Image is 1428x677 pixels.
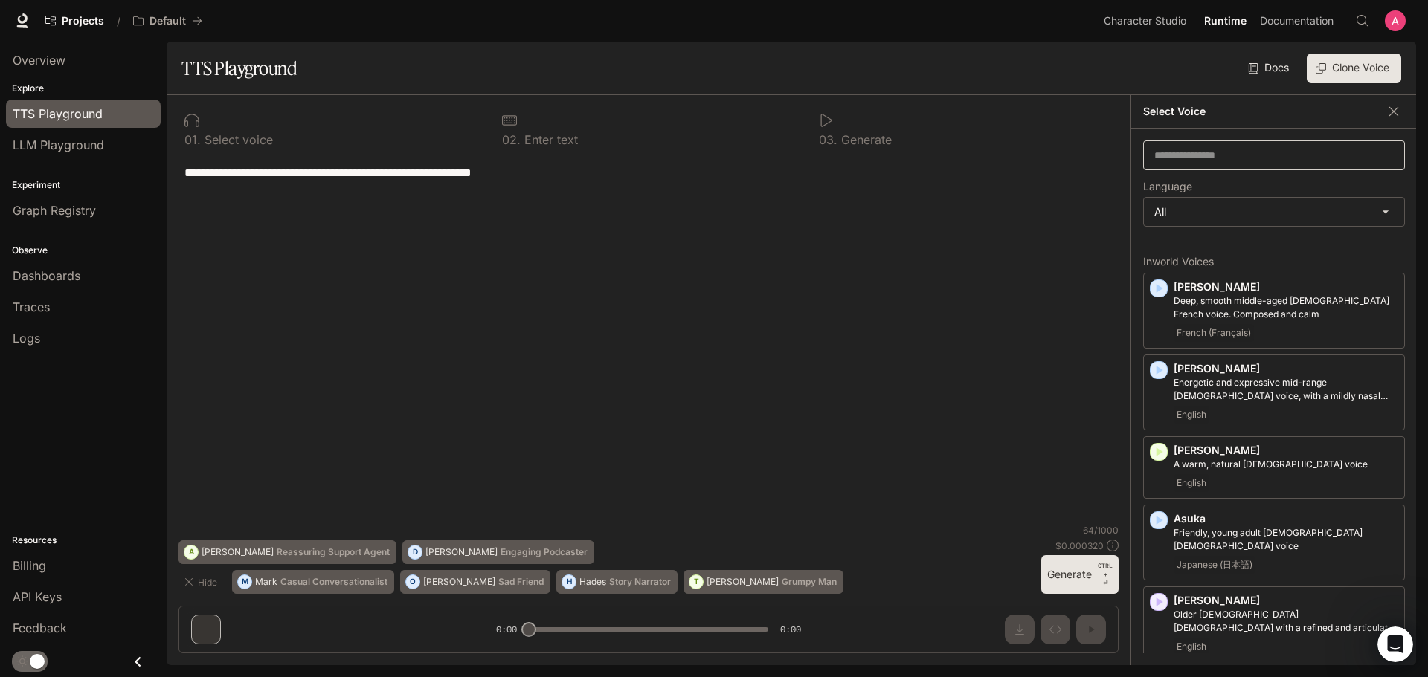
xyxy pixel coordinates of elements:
[1055,540,1104,552] p: $ 0.000320
[1174,593,1398,608] p: [PERSON_NAME]
[1143,256,1405,267] p: Inworld Voices
[1174,443,1398,458] p: [PERSON_NAME]
[782,577,837,586] p: Grumpy Man
[1174,474,1209,492] span: English
[425,548,498,557] p: [PERSON_NAME]
[1083,524,1119,537] p: 64 / 1000
[579,577,606,586] p: Hades
[1104,12,1186,30] span: Character Studio
[1174,526,1398,553] p: Friendly, young adult Japanese female voice
[556,570,678,594] button: HHadesStory Narrator
[1174,511,1398,526] p: Asuka
[277,548,390,557] p: Reassuring Support Agent
[39,6,111,36] a: Go to projects
[609,577,671,586] p: Story Narrator
[1174,556,1255,574] span: Japanese (日本語)
[1041,555,1119,594] button: GenerateCTRL +⏎
[1174,376,1398,403] p: Energetic and expressive mid-range male voice, with a mildly nasal quality
[1245,54,1295,83] a: Docs
[1204,12,1247,30] span: Runtime
[1174,406,1209,424] span: English
[238,570,251,594] div: M
[178,570,226,594] button: Hide
[181,54,297,83] h1: TTS Playground
[178,540,396,564] button: A[PERSON_NAME]Reassuring Support Agent
[1380,6,1410,36] button: User avatar
[400,570,550,594] button: O[PERSON_NAME]Sad Friend
[1254,6,1345,36] a: Documentation
[1198,6,1252,36] a: Runtime
[126,6,209,36] button: All workspaces
[1385,10,1406,31] img: User avatar
[1174,458,1398,471] p: A warm, natural female voice
[202,548,274,557] p: [PERSON_NAME]
[562,570,576,594] div: H
[111,13,126,29] div: /
[837,134,892,146] p: Generate
[184,134,201,146] p: 0 1 .
[402,540,594,564] button: D[PERSON_NAME]Engaging Podcaster
[1098,6,1197,36] a: Character Studio
[502,134,521,146] p: 0 2 .
[1144,198,1404,226] div: All
[684,570,843,594] button: T[PERSON_NAME]Grumpy Man
[149,15,186,27] p: Default
[1174,638,1209,655] span: English
[498,577,544,586] p: Sad Friend
[232,570,394,594] button: MMarkCasual Conversationalist
[501,548,588,557] p: Engaging Podcaster
[255,577,277,586] p: Mark
[1174,608,1398,635] p: Older British male with a refined and articulate voice
[1143,181,1192,192] p: Language
[1174,279,1398,294] p: [PERSON_NAME]
[406,570,419,594] div: O
[201,134,273,146] p: Select voice
[819,134,837,146] p: 0 3 .
[521,134,578,146] p: Enter text
[423,577,495,586] p: [PERSON_NAME]
[707,577,779,586] p: [PERSON_NAME]
[1174,361,1398,376] p: [PERSON_NAME]
[1307,54,1401,83] button: Clone Voice
[280,577,387,586] p: Casual Conversationalist
[1260,12,1334,30] span: Documentation
[1348,6,1377,36] button: Open Command Menu
[1098,561,1113,579] p: CTRL +
[1174,324,1254,342] span: French (Français)
[1098,561,1113,588] p: ⏎
[689,570,703,594] div: T
[62,15,104,27] span: Projects
[1174,294,1398,321] p: Deep, smooth middle-aged male French voice. Composed and calm
[184,540,198,564] div: A
[1377,626,1413,662] iframe: Intercom live chat
[408,540,422,564] div: D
